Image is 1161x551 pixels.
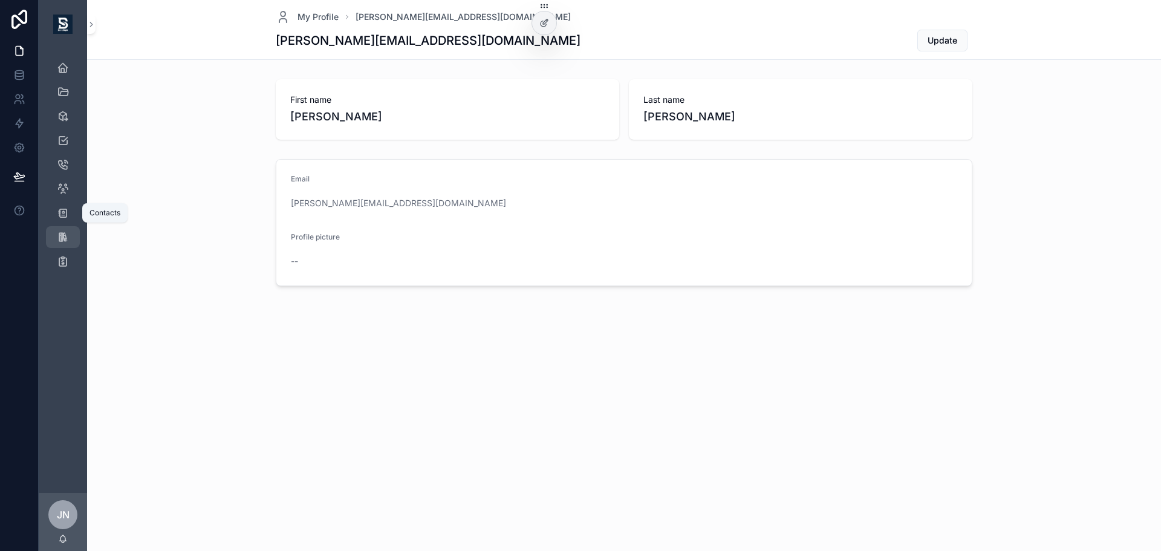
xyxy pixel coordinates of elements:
[291,197,506,209] a: [PERSON_NAME][EMAIL_ADDRESS][DOMAIN_NAME]
[276,32,580,49] h1: [PERSON_NAME][EMAIL_ADDRESS][DOMAIN_NAME]
[290,108,605,125] span: [PERSON_NAME]
[917,30,968,51] button: Update
[643,94,958,106] span: Last name
[928,34,957,47] span: Update
[39,48,87,288] div: scrollable content
[57,507,70,522] span: JN
[291,232,340,241] span: Profile picture
[290,94,605,106] span: First name
[643,108,958,125] span: [PERSON_NAME]
[298,11,339,23] span: My Profile
[356,11,571,23] a: [PERSON_NAME][EMAIL_ADDRESS][DOMAIN_NAME]
[276,10,339,24] a: My Profile
[89,208,120,218] div: Contacts
[291,255,298,267] span: --
[291,174,310,183] span: Email
[53,15,73,34] img: App logo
